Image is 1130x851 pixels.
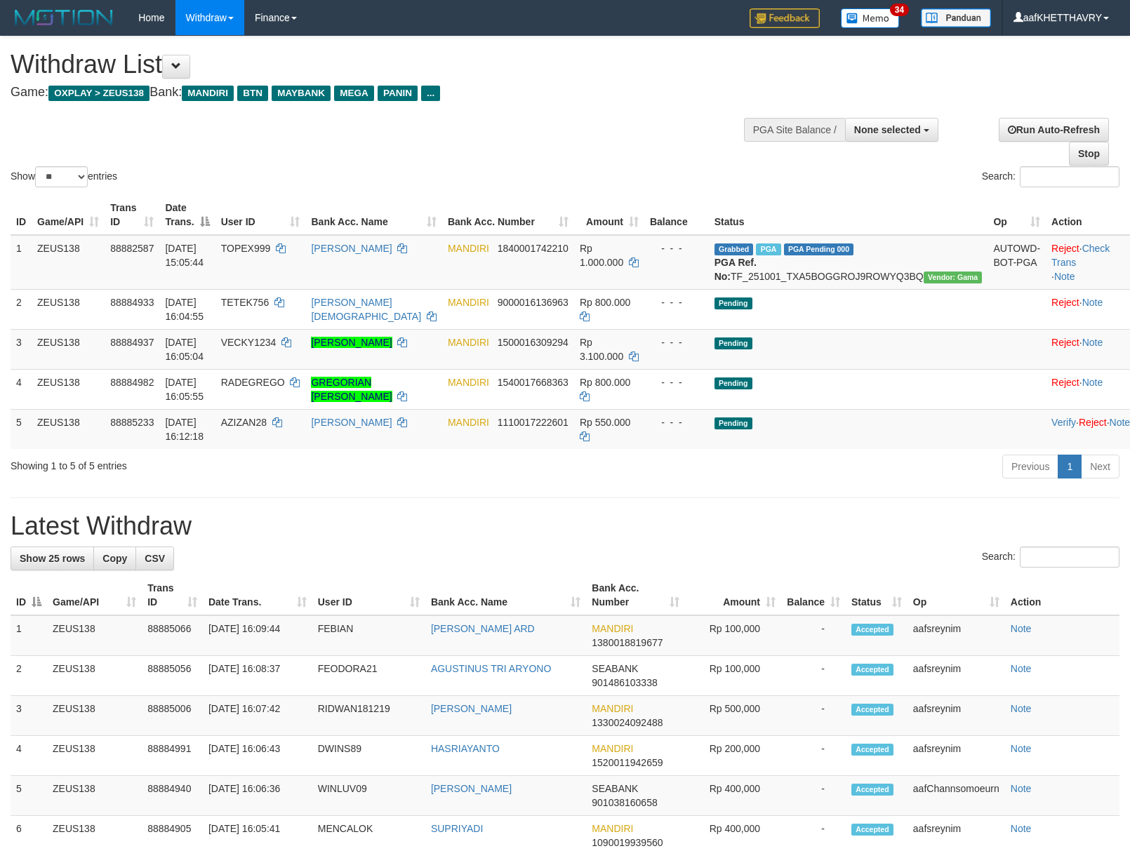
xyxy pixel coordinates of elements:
[35,166,88,187] select: Showentries
[165,417,204,442] span: [DATE] 16:12:18
[714,243,754,255] span: Grabbed
[11,547,94,570] a: Show 25 rows
[47,696,142,736] td: ZEUS138
[203,575,312,615] th: Date Trans.: activate to sort column ascending
[312,736,425,776] td: DWINS89
[1011,703,1032,714] a: Note
[142,575,203,615] th: Trans ID: activate to sort column ascending
[431,823,483,834] a: SUPRIYADI
[580,417,630,428] span: Rp 550.000
[11,195,32,235] th: ID
[378,86,418,101] span: PANIN
[851,624,893,636] span: Accepted
[586,575,684,615] th: Bank Acc. Number: activate to sort column ascending
[312,656,425,696] td: FEODORA21
[448,297,489,308] span: MANDIRI
[846,575,908,615] th: Status: activate to sort column ascending
[988,235,1046,290] td: AUTOWD-BOT-PGA
[48,86,149,101] span: OXPLAY > ZEUS138
[498,377,569,388] span: Copy 1540017668363 to clipboard
[1069,142,1109,166] a: Stop
[431,743,500,754] a: HASRIAYANTO
[448,243,489,254] span: MANDIRI
[311,243,392,254] a: [PERSON_NAME]
[592,717,663,728] span: Copy 1330024092488 to clipboard
[592,663,638,674] span: SEABANK
[921,8,991,27] img: panduan.png
[11,166,117,187] label: Show entries
[145,553,165,564] span: CSV
[709,235,988,290] td: TF_251001_TXA5BOGGROJ9ROWYQ3BQ
[685,696,781,736] td: Rp 500,000
[592,783,638,794] span: SEABANK
[781,656,846,696] td: -
[11,512,1119,540] h1: Latest Withdraw
[272,86,331,101] span: MAYBANK
[165,243,204,268] span: [DATE] 15:05:44
[311,337,392,348] a: [PERSON_NAME]
[11,235,32,290] td: 1
[11,776,47,816] td: 5
[1011,623,1032,634] a: Note
[334,86,374,101] span: MEGA
[498,243,569,254] span: Copy 1840001742210 to clipboard
[142,615,203,656] td: 88885066
[890,4,909,16] span: 34
[159,195,215,235] th: Date Trans.: activate to sort column descending
[312,615,425,656] td: FEBIAN
[781,575,846,615] th: Balance: activate to sort column ascending
[203,656,312,696] td: [DATE] 16:08:37
[1005,575,1119,615] th: Action
[592,623,633,634] span: MANDIRI
[142,696,203,736] td: 88885006
[1051,297,1079,308] a: Reject
[999,118,1109,142] a: Run Auto-Refresh
[650,295,703,309] div: - - -
[431,663,551,674] a: AGUSTINUS TRI ARYONO
[110,417,154,428] span: 88885233
[32,289,105,329] td: ZEUS138
[908,656,1005,696] td: aafsreynim
[11,7,117,28] img: MOTION_logo.png
[203,615,312,656] td: [DATE] 16:09:44
[580,297,630,308] span: Rp 800.000
[110,297,154,308] span: 88884933
[851,704,893,716] span: Accepted
[47,776,142,816] td: ZEUS138
[32,235,105,290] td: ZEUS138
[11,615,47,656] td: 1
[203,696,312,736] td: [DATE] 16:07:42
[851,664,893,676] span: Accepted
[714,257,757,282] b: PGA Ref. No:
[781,615,846,656] td: -
[312,575,425,615] th: User ID: activate to sort column ascending
[908,736,1005,776] td: aafsreynim
[592,637,663,648] span: Copy 1380018819677 to clipboard
[11,736,47,776] td: 4
[215,195,306,235] th: User ID: activate to sort column ascending
[685,615,781,656] td: Rp 100,000
[982,166,1119,187] label: Search:
[744,118,845,142] div: PGA Site Balance /
[1020,166,1119,187] input: Search:
[165,297,204,322] span: [DATE] 16:04:55
[750,8,820,28] img: Feedback.jpg
[580,243,623,268] span: Rp 1.000.000
[203,776,312,816] td: [DATE] 16:06:36
[442,195,574,235] th: Bank Acc. Number: activate to sort column ascending
[165,337,204,362] span: [DATE] 16:05:04
[32,195,105,235] th: Game/API: activate to sort column ascending
[854,124,921,135] span: None selected
[47,736,142,776] td: ZEUS138
[11,51,739,79] h1: Withdraw List
[11,289,32,329] td: 2
[685,736,781,776] td: Rp 200,000
[221,243,271,254] span: TOPEX999
[448,377,489,388] span: MANDIRI
[924,272,983,283] span: Vendor URL: https://trx31.1velocity.biz
[714,337,752,349] span: Pending
[644,195,709,235] th: Balance
[592,743,633,754] span: MANDIRI
[448,417,489,428] span: MANDIRI
[221,297,269,308] span: TETEK756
